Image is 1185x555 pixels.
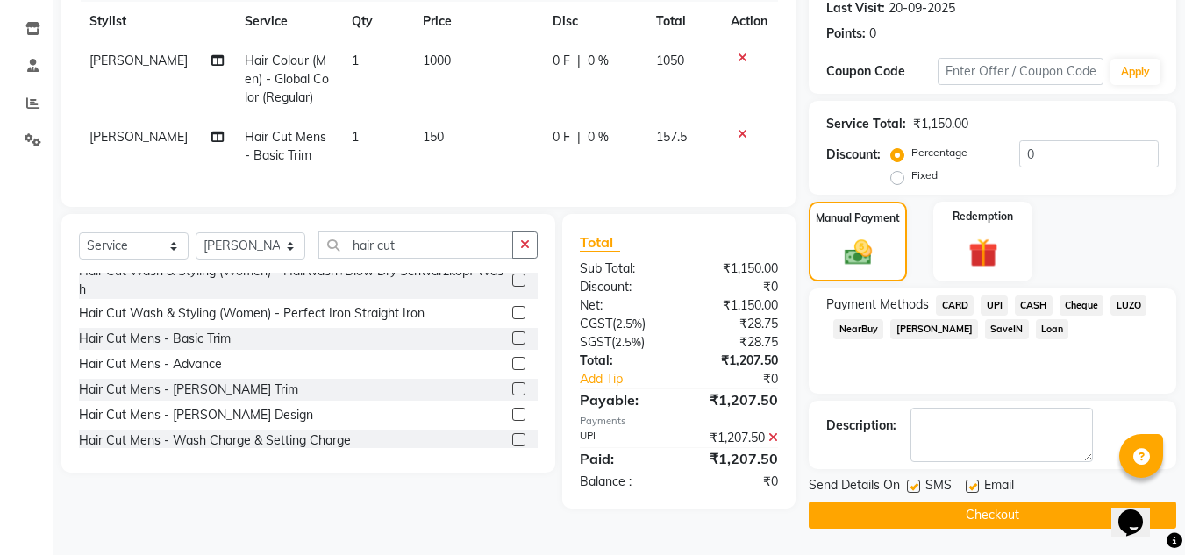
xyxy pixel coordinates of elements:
[646,2,720,41] th: Total
[79,262,505,299] div: Hair Cut Wash & Styling (Women) - Hairwash+Blow Dry Schwarzkopf Wash
[836,237,881,268] img: _cash.svg
[720,2,778,41] th: Action
[423,129,444,145] span: 150
[679,260,791,278] div: ₹1,150.00
[588,128,609,146] span: 0 %
[1110,59,1160,85] button: Apply
[826,295,929,314] span: Payment Methods
[985,319,1029,339] span: SaveIN
[567,370,697,388] a: Add Tip
[79,355,222,374] div: Hair Cut Mens - Advance
[890,319,978,339] span: [PERSON_NAME]
[245,129,326,163] span: Hair Cut Mens - Basic Trim
[79,431,351,450] div: Hair Cut Mens - Wash Charge & Setting Charge
[679,429,791,447] div: ₹1,207.50
[580,316,612,331] span: CGST
[567,260,679,278] div: Sub Total:
[79,304,425,323] div: Hair Cut Wash & Styling (Women) - Perfect Iron Straight Iron
[352,53,359,68] span: 1
[938,58,1103,85] input: Enter Offer / Coupon Code
[567,429,679,447] div: UPI
[79,330,231,348] div: Hair Cut Mens - Basic Trim
[809,476,900,498] span: Send Details On
[984,476,1014,498] span: Email
[542,2,646,41] th: Disc
[79,381,298,399] div: Hair Cut Mens - [PERSON_NAME] Trim
[816,210,900,226] label: Manual Payment
[698,370,792,388] div: ₹0
[577,128,581,146] span: |
[679,473,791,491] div: ₹0
[981,295,1008,316] span: UPI
[567,278,679,296] div: Discount:
[679,352,791,370] div: ₹1,207.50
[826,62,937,81] div: Coupon Code
[960,235,1007,271] img: _gift.svg
[869,25,876,43] div: 0
[79,2,234,41] th: Stylist
[1110,295,1146,316] span: LUZO
[89,129,188,145] span: [PERSON_NAME]
[567,352,679,370] div: Total:
[341,2,412,41] th: Qty
[245,53,329,105] span: Hair Colour (Men) - Global Color (Regular)
[679,448,791,469] div: ₹1,207.50
[656,129,687,145] span: 157.5
[826,146,881,164] div: Discount:
[1015,295,1053,316] span: CASH
[79,406,313,424] div: Hair Cut Mens - [PERSON_NAME] Design
[679,296,791,315] div: ₹1,150.00
[679,333,791,352] div: ₹28.75
[567,389,679,410] div: Payable:
[826,416,896,435] div: Description:
[567,448,679,469] div: Paid:
[1036,319,1069,339] span: Loan
[352,129,359,145] span: 1
[318,231,513,259] input: Search or Scan
[553,52,570,70] span: 0 F
[826,115,906,133] div: Service Total:
[925,476,952,498] span: SMS
[412,2,542,41] th: Price
[588,52,609,70] span: 0 %
[679,278,791,296] div: ₹0
[911,167,938,183] label: Fixed
[553,128,570,146] span: 0 F
[679,389,791,410] div: ₹1,207.50
[580,414,778,429] div: Payments
[826,25,866,43] div: Points:
[1111,485,1167,537] iframe: chat widget
[423,53,451,68] span: 1000
[567,296,679,315] div: Net:
[656,53,684,68] span: 1050
[567,315,679,333] div: ( )
[809,502,1176,529] button: Checkout
[679,315,791,333] div: ₹28.75
[567,473,679,491] div: Balance :
[580,334,611,350] span: SGST
[615,335,641,349] span: 2.5%
[833,319,883,339] span: NearBuy
[616,317,642,331] span: 2.5%
[936,295,974,316] span: CARD
[911,145,967,160] label: Percentage
[577,52,581,70] span: |
[567,333,679,352] div: ( )
[89,53,188,68] span: [PERSON_NAME]
[1060,295,1104,316] span: Cheque
[953,209,1013,224] label: Redemption
[234,2,341,41] th: Service
[580,233,620,252] span: Total
[913,115,968,133] div: ₹1,150.00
